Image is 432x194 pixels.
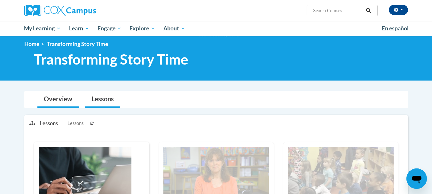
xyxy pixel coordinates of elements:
span: My Learning [24,25,61,32]
a: En español [378,22,413,35]
button: Account Settings [389,5,408,15]
span: En español [382,25,409,32]
span: Learn [69,25,89,32]
a: Overview [37,91,79,108]
a: Lessons [85,91,120,108]
span: Explore [130,25,155,32]
img: Cox Campus [24,5,96,16]
button: Search [364,7,373,14]
span: Transforming Story Time [34,51,188,68]
iframe: Button to launch messaging window [406,168,427,189]
p: Lessons [40,120,58,127]
span: About [163,25,185,32]
div: Main menu [15,21,418,36]
a: Explore [125,21,159,36]
a: Cox Campus [24,5,146,16]
a: Engage [93,21,126,36]
a: My Learning [20,21,65,36]
input: Search Courses [312,7,364,14]
a: Learn [65,21,93,36]
span: Transforming Story Time [47,41,108,47]
span: Lessons [67,120,83,127]
span: Engage [98,25,122,32]
a: Home [24,41,39,47]
a: About [159,21,189,36]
